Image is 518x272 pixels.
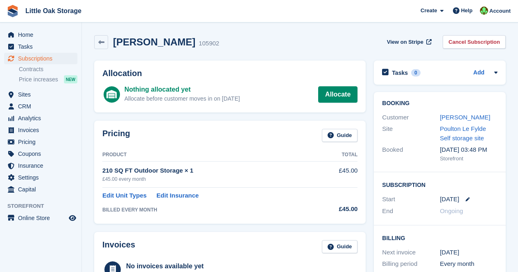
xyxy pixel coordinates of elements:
h2: Allocation [102,69,357,78]
div: 105902 [199,39,219,48]
span: Account [489,7,511,15]
a: Guide [322,240,358,254]
span: Subscriptions [18,53,67,64]
a: menu [4,160,77,171]
a: menu [4,136,77,148]
div: [DATE] 03:48 PM [440,145,498,155]
th: Total [316,148,358,162]
a: Price increases NEW [19,75,77,84]
span: Capital [18,184,67,195]
a: menu [4,29,77,40]
div: [DATE] [440,248,498,257]
div: £45.00 [316,205,358,214]
h2: Invoices [102,240,135,254]
a: Allocate [318,86,357,103]
h2: Tasks [392,69,408,76]
a: menu [4,112,77,124]
span: Invoices [18,124,67,136]
a: menu [4,172,77,183]
img: Michael Aujla [480,7,488,15]
a: View on Stripe [384,35,433,49]
span: Settings [18,172,67,183]
span: Help [461,7,473,15]
div: Allocate before customer moves in on [DATE] [124,94,240,103]
span: Home [18,29,67,40]
a: Poulton Le Fylde Self storage site [440,125,486,142]
span: Storefront [7,202,81,210]
a: Edit Insurance [156,191,199,200]
th: Product [102,148,316,162]
div: Next invoice [382,248,440,257]
span: CRM [18,101,67,112]
span: Insurance [18,160,67,171]
div: End [382,207,440,216]
div: 210 SQ FT Outdoor Storage × 1 [102,166,316,175]
span: Online Store [18,212,67,224]
span: View on Stripe [387,38,423,46]
img: stora-icon-8386f47178a22dfd0bd8f6a31ec36ba5ce8667c1dd55bd0f319d3a0aa187defe.svg [7,5,19,17]
a: Edit Unit Types [102,191,147,200]
td: £45.00 [316,162,358,187]
a: Little Oak Storage [22,4,85,18]
a: Preview store [68,213,77,223]
span: Analytics [18,112,67,124]
span: Pricing [18,136,67,148]
div: Start [382,195,440,204]
h2: Billing [382,234,498,242]
div: Billing period [382,259,440,269]
div: 0 [411,69,421,76]
div: Nothing allocated yet [124,85,240,94]
div: Storefront [440,155,498,163]
time: 2025-09-23 00:00:00 UTC [440,195,459,204]
a: Cancel Subscription [443,35,506,49]
span: Price increases [19,76,58,83]
h2: Booking [382,100,498,107]
div: NEW [64,75,77,83]
a: menu [4,212,77,224]
div: BILLED EVERY MONTH [102,206,316,214]
h2: Subscription [382,180,498,189]
span: Sites [18,89,67,100]
a: menu [4,41,77,52]
a: menu [4,101,77,112]
h2: Pricing [102,129,130,142]
div: Booked [382,145,440,162]
span: Create [421,7,437,15]
a: Add [473,68,484,78]
a: menu [4,124,77,136]
a: [PERSON_NAME] [440,114,490,121]
a: Guide [322,129,358,142]
h2: [PERSON_NAME] [113,36,195,47]
a: menu [4,148,77,160]
span: Coupons [18,148,67,160]
div: Customer [382,113,440,122]
span: Tasks [18,41,67,52]
span: Ongoing [440,207,463,214]
a: menu [4,184,77,195]
div: Every month [440,259,498,269]
a: menu [4,89,77,100]
a: Contracts [19,65,77,73]
div: £45.00 every month [102,175,316,183]
div: Site [382,124,440,143]
div: No invoices available yet [126,261,236,271]
a: menu [4,53,77,64]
